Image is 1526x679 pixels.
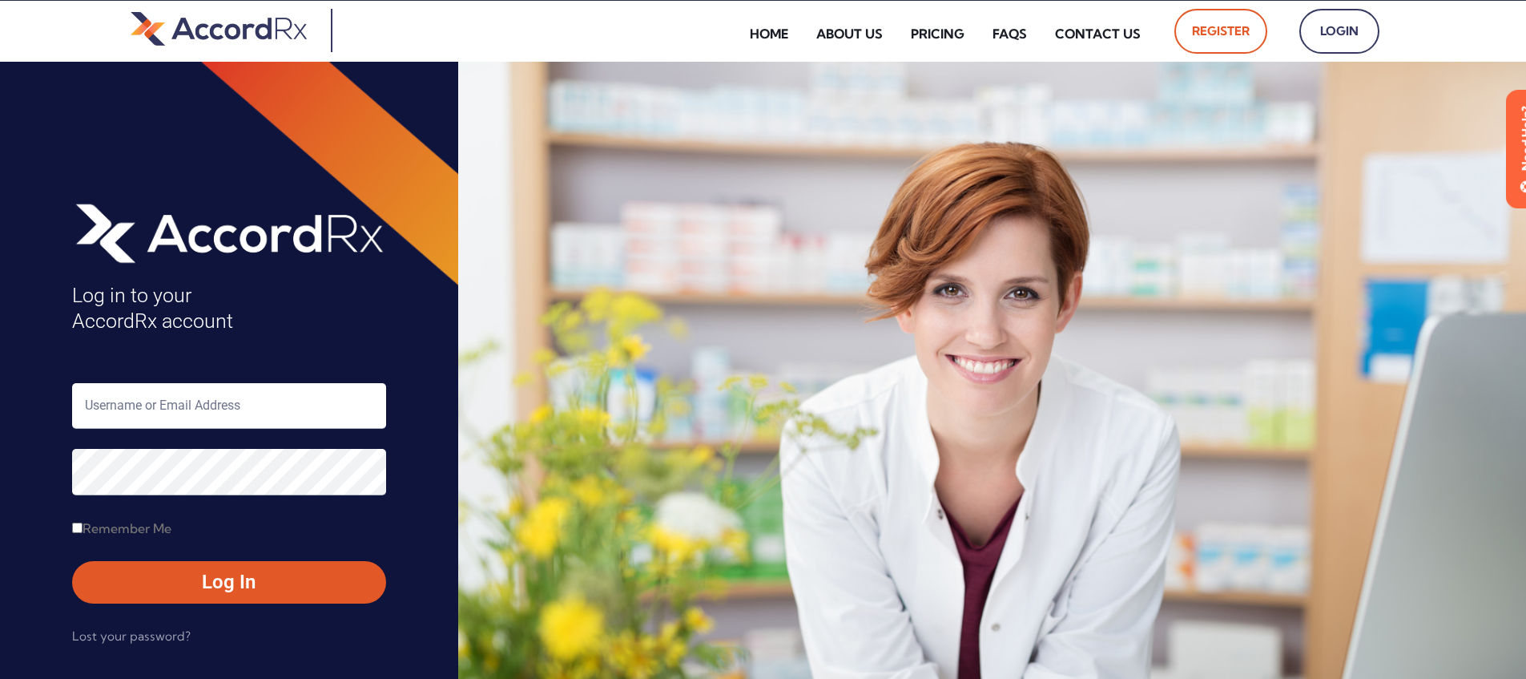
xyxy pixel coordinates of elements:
[72,561,386,603] button: Log In
[131,9,307,48] img: default-logo
[1192,18,1250,44] span: Register
[1043,15,1153,52] a: Contact Us
[88,569,370,595] span: Log In
[738,15,800,52] a: Home
[72,523,83,533] input: Remember Me
[1174,9,1267,54] a: Register
[899,15,976,52] a: Pricing
[804,15,895,52] a: About Us
[1299,9,1379,54] a: Login
[72,198,386,267] img: AccordRx_logo_header_white
[72,383,386,429] input: Username or Email Address
[980,15,1039,52] a: FAQs
[1317,18,1362,44] span: Login
[72,283,386,335] h4: Log in to your AccordRx account
[72,515,171,541] label: Remember Me
[72,624,191,649] a: Lost your password?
